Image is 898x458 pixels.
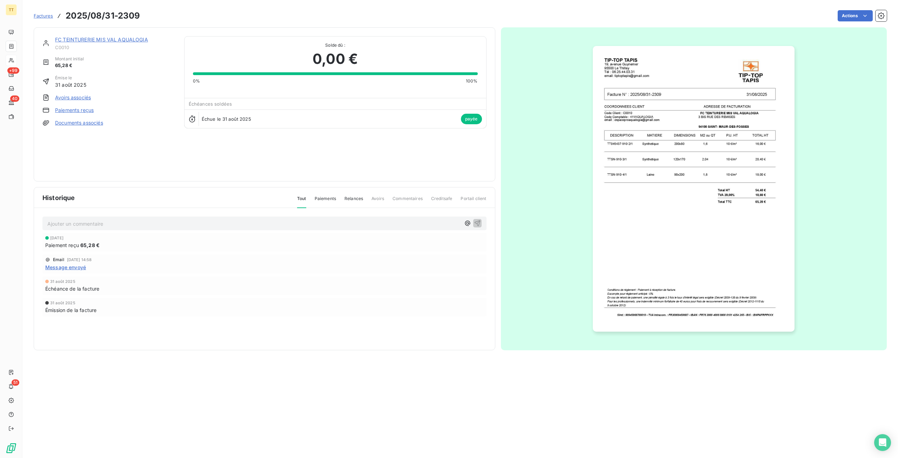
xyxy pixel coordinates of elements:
[55,36,148,42] a: FC TEINTURERIE MIS VAL AQUALOGIA
[55,107,94,114] a: Paiements reçus
[50,236,63,240] span: [DATE]
[6,4,17,15] div: TT
[193,42,478,48] span: Solde dû :
[34,12,53,19] a: Factures
[55,119,103,126] a: Documents associés
[45,241,79,249] span: Paiement reçu
[7,67,19,74] span: +99
[34,13,53,19] span: Factures
[431,195,453,207] span: Creditsafe
[193,78,200,84] span: 0%
[466,78,478,84] span: 100%
[10,95,19,102] span: 40
[55,94,91,101] a: Avoirs associés
[67,258,92,262] span: [DATE] 14:58
[371,195,384,207] span: Avoirs
[55,75,86,81] span: Émise le
[42,193,75,203] span: Historique
[55,62,84,69] span: 65,28 €
[6,443,17,454] img: Logo LeanPay
[461,114,482,124] span: payée
[874,434,891,451] div: Open Intercom Messenger
[45,264,86,271] span: Message envoyé
[344,195,363,207] span: Relances
[50,301,75,305] span: 31 août 2025
[593,46,795,332] img: invoice_thumbnail
[838,10,873,21] button: Actions
[55,45,176,50] span: C0010
[12,379,19,386] span: 51
[66,9,140,22] h3: 2025/08/31-2309
[45,306,96,314] span: Émission de la facture
[55,56,84,62] span: Montant initial
[202,116,251,122] span: Échue le 31 août 2025
[55,81,86,88] span: 31 août 2025
[50,279,75,284] span: 31 août 2025
[189,101,232,107] span: Échéances soldées
[297,195,306,208] span: Tout
[313,48,358,69] span: 0,00 €
[393,195,423,207] span: Commentaires
[461,195,486,207] span: Portail client
[53,258,64,262] span: Email
[315,195,336,207] span: Paiements
[80,241,100,249] span: 65,28 €
[45,285,99,292] span: Échéance de la facture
